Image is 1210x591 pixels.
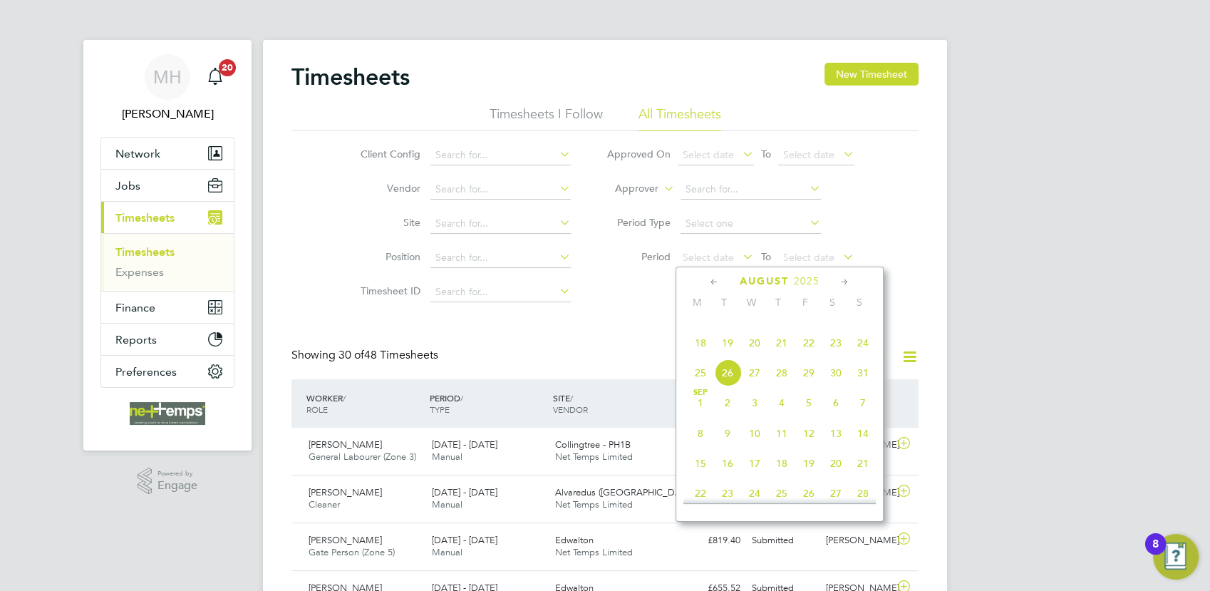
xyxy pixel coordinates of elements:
[430,145,571,165] input: Search for...
[309,438,382,451] span: [PERSON_NAME]
[343,392,346,404] span: /
[741,480,768,507] span: 24
[757,247,775,266] span: To
[606,216,671,229] label: Period Type
[740,275,789,287] span: August
[594,182,658,196] label: Approver
[157,480,197,492] span: Engage
[115,265,164,279] a: Expenses
[1153,534,1199,580] button: Open Resource Center, 8 new notifications
[757,145,775,163] span: To
[555,486,696,498] span: Alvaredus ([GEOGRAPHIC_DATA])
[309,546,395,558] span: Gate Person (Zone 5)
[687,389,714,396] span: Sep
[101,292,234,323] button: Finance
[822,420,849,447] span: 13
[672,433,746,457] div: £896.80
[681,180,821,200] input: Search for...
[805,350,887,364] label: Submitted
[309,451,416,463] span: General Labourer (Zone 3)
[768,329,795,356] span: 21
[687,450,714,477] span: 15
[795,389,822,416] span: 5
[822,329,849,356] span: 23
[824,63,919,86] button: New Timesheet
[303,385,426,422] div: WORKER
[201,54,229,100] a: 20
[846,296,873,309] span: S
[687,359,714,386] span: 25
[83,40,252,451] nav: Main navigation
[115,147,160,160] span: Network
[115,333,157,346] span: Reports
[1152,544,1159,562] div: 8
[768,480,795,507] span: 25
[638,106,721,131] li: All Timesheets
[430,404,450,415] span: TYPE
[291,348,441,363] div: Showing
[792,296,819,309] span: F
[101,356,234,387] button: Preferences
[130,402,205,425] img: net-temps-logo-retina.png
[555,438,631,451] span: Collingtree - PH1B
[687,389,714,416] span: 1
[741,420,768,447] span: 10
[555,546,633,558] span: Net Temps Limited
[714,389,741,416] span: 2
[490,106,603,131] li: Timesheets I Follow
[356,148,420,160] label: Client Config
[100,54,234,123] a: MH[PERSON_NAME]
[849,329,877,356] span: 24
[795,480,822,507] span: 26
[768,389,795,416] span: 4
[741,359,768,386] span: 27
[432,546,462,558] span: Manual
[783,251,834,264] span: Select date
[714,480,741,507] span: 23
[100,106,234,123] span: Michael Hallam
[555,534,594,546] span: Edwalton
[430,282,571,302] input: Search for...
[309,498,340,510] span: Cleaner
[101,138,234,169] button: Network
[687,480,714,507] span: 22
[822,359,849,386] span: 30
[555,498,633,510] span: Net Temps Limited
[306,404,328,415] span: ROLE
[338,348,438,362] span: 48 Timesheets
[822,389,849,416] span: 6
[795,359,822,386] span: 29
[820,529,894,553] div: [PERSON_NAME]
[714,359,741,386] span: 26
[100,402,234,425] a: Go to home page
[115,365,177,379] span: Preferences
[138,468,198,495] a: Powered byEngage
[683,296,710,309] span: M
[681,214,821,234] input: Select one
[115,301,155,314] span: Finance
[432,486,497,498] span: [DATE] - [DATE]
[768,420,795,447] span: 11
[356,284,420,297] label: Timesheet ID
[714,329,741,356] span: 19
[795,450,822,477] span: 19
[710,296,738,309] span: T
[460,392,463,404] span: /
[570,392,573,404] span: /
[432,534,497,546] span: [DATE] - [DATE]
[849,359,877,386] span: 31
[768,450,795,477] span: 18
[291,63,410,91] h2: Timesheets
[553,404,588,415] span: VENDOR
[849,450,877,477] span: 21
[555,451,633,463] span: Net Temps Limited
[849,389,877,416] span: 7
[432,438,497,451] span: [DATE] - [DATE]
[430,248,571,268] input: Search for...
[101,324,234,355] button: Reports
[849,420,877,447] span: 14
[783,148,834,161] span: Select date
[101,233,234,291] div: Timesheets
[356,250,420,263] label: Position
[765,296,792,309] span: T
